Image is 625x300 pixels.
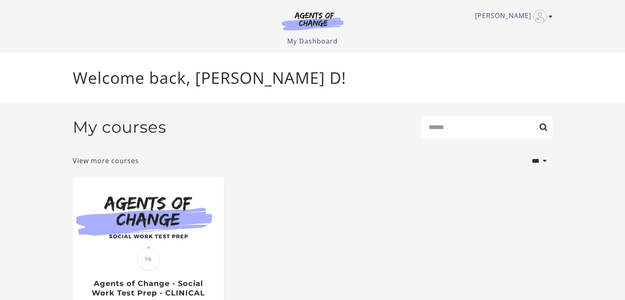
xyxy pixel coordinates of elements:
[73,156,139,166] a: View more courses
[287,37,338,46] a: My Dashboard
[73,66,553,90] p: Welcome back, [PERSON_NAME] D!
[73,118,166,137] h2: My courses
[81,279,215,298] h3: Agents of Change - Social Work Test Prep - CLINICAL
[273,12,352,30] img: Agents of Change Logo
[475,10,549,23] a: Toggle menu
[137,248,159,270] span: 1%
